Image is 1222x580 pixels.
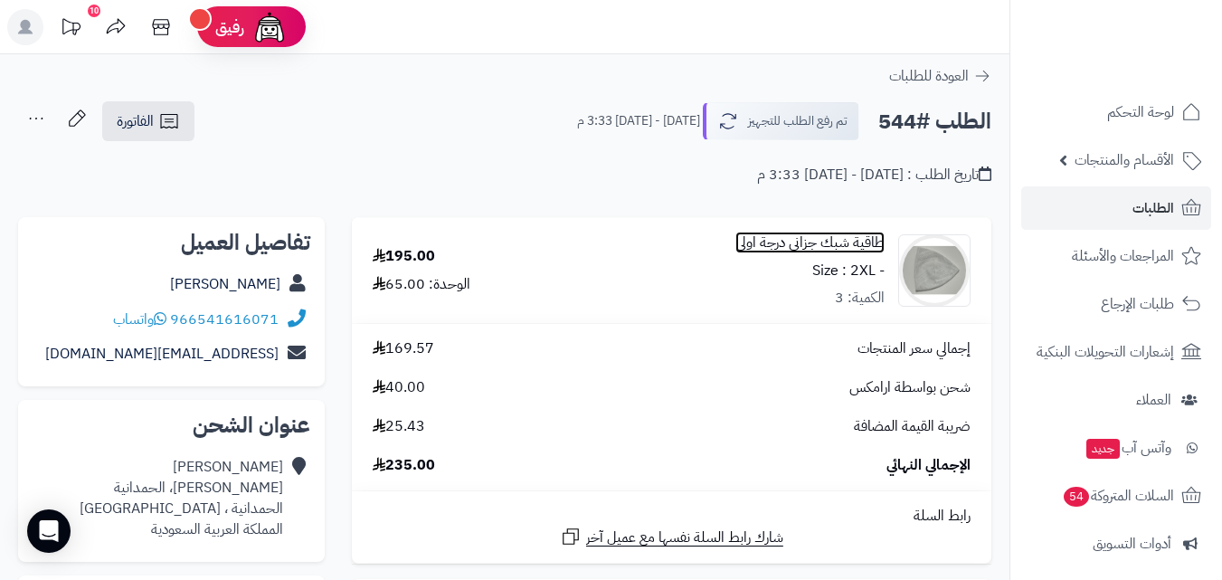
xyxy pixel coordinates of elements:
div: 10 [88,5,100,17]
span: جديد [1086,439,1120,459]
span: 169.57 [373,338,434,359]
div: الكمية: 3 [835,288,885,309]
a: وآتس آبجديد [1021,426,1211,470]
a: [EMAIL_ADDRESS][DOMAIN_NAME] [45,343,279,365]
span: 235.00 [373,455,435,476]
a: شارك رابط السلة نفسها مع عميل آخر [560,526,783,548]
small: - Size : 2XL [812,260,885,281]
a: 966541616071 [170,309,279,330]
a: طلبات الإرجاع [1021,282,1211,326]
h2: تفاصيل العميل [33,232,310,253]
div: 195.00 [373,246,435,267]
span: الفاتورة [117,110,154,132]
button: تم رفع الطلب للتجهيز [703,102,859,140]
h2: الطلب #544 [878,103,991,140]
span: العملاء [1136,387,1171,413]
div: الوحدة: 65.00 [373,274,470,295]
span: وآتس آب [1085,435,1171,461]
img: IMG_8751-90x90.jpeg [899,234,970,307]
span: ضريبة القيمة المضافة [854,416,971,437]
span: المراجعات والأسئلة [1072,243,1174,269]
span: إجمالي سعر المنتجات [857,338,971,359]
a: العودة للطلبات [889,65,991,87]
a: واتساب [113,309,166,330]
span: الإجمالي النهائي [886,455,971,476]
span: إشعارات التحويلات البنكية [1037,339,1174,365]
a: العملاء [1021,378,1211,422]
a: المراجعات والأسئلة [1021,234,1211,278]
a: الفاتورة [102,101,194,141]
span: 40.00 [373,377,425,398]
div: Open Intercom Messenger [27,509,71,553]
span: طلبات الإرجاع [1101,291,1174,317]
a: إشعارات التحويلات البنكية [1021,330,1211,374]
h2: عنوان الشحن [33,414,310,436]
span: 54 [1064,487,1089,507]
span: رفيق [215,16,244,38]
a: تحديثات المنصة [48,9,93,50]
span: 25.43 [373,416,425,437]
a: طاقية شبك جزاني درجة اولى [735,233,885,253]
span: الطلبات [1132,195,1174,221]
a: أدوات التسويق [1021,522,1211,566]
span: أدوات التسويق [1093,531,1171,556]
img: ai-face.png [251,9,288,45]
span: العودة للطلبات [889,65,969,87]
span: الأقسام والمنتجات [1075,147,1174,173]
span: السلات المتروكة [1062,483,1174,509]
small: [DATE] - [DATE] 3:33 م [577,112,700,130]
a: لوحة التحكم [1021,90,1211,134]
span: لوحة التحكم [1107,100,1174,125]
a: [PERSON_NAME] [170,273,280,295]
div: [PERSON_NAME] [PERSON_NAME]، الحمدانية الحمدانية ، [GEOGRAPHIC_DATA] المملكة العربية السعودية [80,457,283,539]
a: الطلبات [1021,186,1211,230]
div: تاريخ الطلب : [DATE] - [DATE] 3:33 م [757,165,991,185]
div: رابط السلة [359,506,984,527]
span: شحن بواسطة ارامكس [849,377,971,398]
a: السلات المتروكة54 [1021,474,1211,518]
span: شارك رابط السلة نفسها مع عميل آخر [586,528,783,548]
